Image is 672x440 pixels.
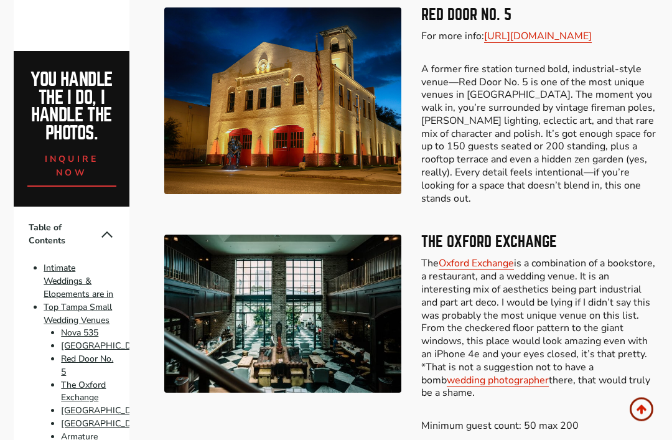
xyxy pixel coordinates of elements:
h2: You handle the i do, I handle the photos. [27,71,116,143]
a: Top Tampa Small Wedding Venues [44,301,112,326]
img: Best Small Wedding Venues in Tampa, FL (Intimate & Micro Weddings) 4 [164,235,401,393]
a: [URL][DOMAIN_NAME] [484,30,592,44]
a: The Oxford Exchange [61,379,106,404]
a: inquire now [27,143,116,187]
a: [GEOGRAPHIC_DATA] [61,405,151,416]
span: Table of Contents [29,222,100,248]
h3: The Oxford Exchange [421,235,658,250]
p: The is a combination of a bookstore, a restaurant, and a wedding venue. It is an interesting mix ... [421,258,658,400]
button: Collapse Table of Contents [100,227,114,242]
a: wedding photographer [447,374,549,388]
a: [GEOGRAPHIC_DATA] [61,418,151,429]
img: Best Small Wedding Venues in Tampa, FL (Intimate & Micro Weddings) 3 [164,8,401,195]
a: [GEOGRAPHIC_DATA] [61,340,151,352]
p: Minimum guest count: 50 max 200 [421,420,658,433]
p: For more info: [421,30,658,44]
a: Scroll to top [630,398,653,421]
span: inquire now [45,153,98,179]
a: Red Door No. 5 [61,353,113,378]
p: A former fire station turned bold, industrial-style venue—Red Door No. 5 is one of the most uniqu... [421,63,658,206]
a: Nova 535 [61,327,98,339]
a: Oxford Exchange [439,257,514,271]
h3: Red Door No. 5 [421,8,658,23]
a: Intimate Weddings & Elopements are in [44,263,113,301]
